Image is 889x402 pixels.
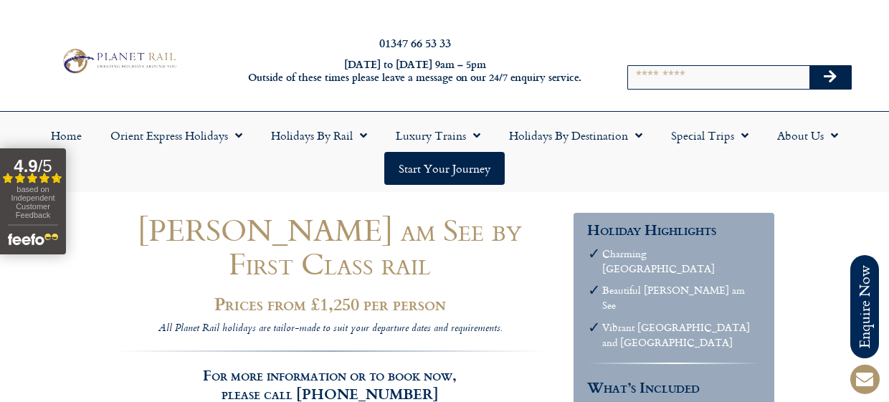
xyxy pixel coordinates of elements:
[7,119,882,185] nav: Menu
[379,34,451,51] a: 01347 66 53 33
[763,119,852,152] a: About Us
[241,58,589,85] h6: [DATE] to [DATE] 9am – 5pm Outside of these times please leave a message on our 24/7 enquiry serv...
[58,46,179,75] img: Planet Rail Train Holidays Logo
[96,119,257,152] a: Orient Express Holidays
[809,66,851,89] button: Search
[257,119,381,152] a: Holidays by Rail
[37,119,96,152] a: Home
[384,152,505,185] a: Start your Journey
[381,119,495,152] a: Luxury Trains
[495,119,657,152] a: Holidays by Destination
[657,119,763,152] a: Special Trips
